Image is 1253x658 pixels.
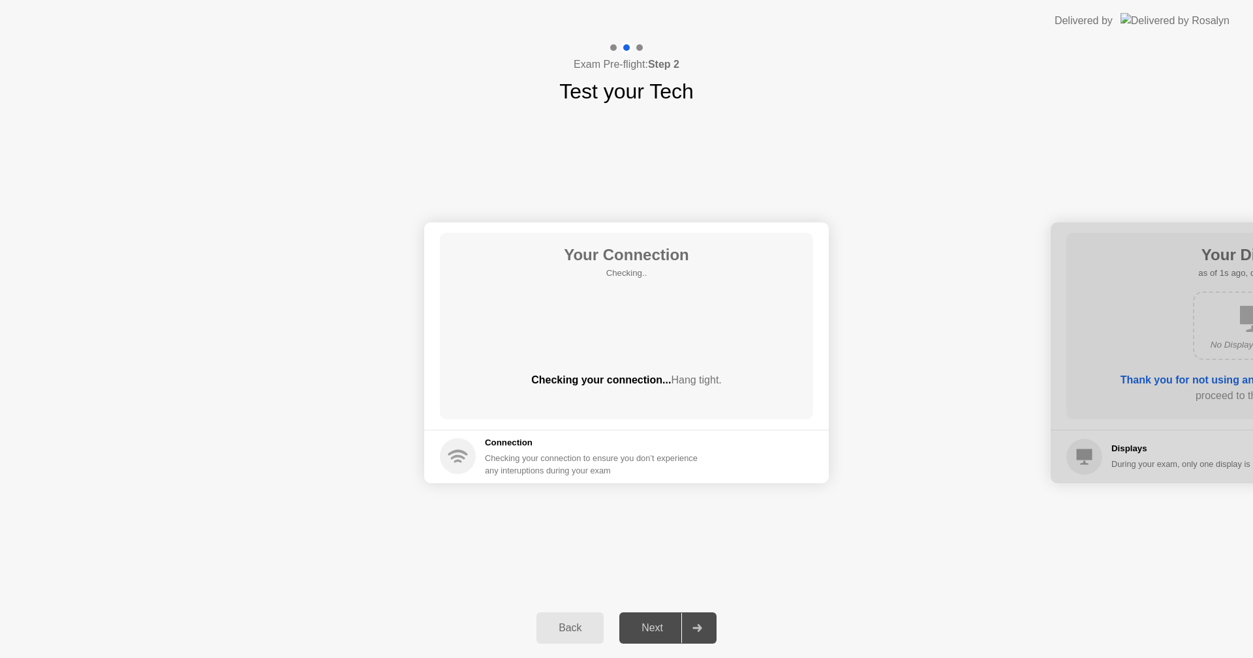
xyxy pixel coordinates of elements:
[564,267,689,280] h5: Checking..
[1121,13,1230,28] img: Delivered by Rosalyn
[623,622,681,634] div: Next
[540,622,600,634] div: Back
[648,59,679,70] b: Step 2
[440,372,813,388] div: Checking your connection...
[574,57,679,72] h4: Exam Pre-flight:
[564,243,689,267] h1: Your Connection
[619,612,717,644] button: Next
[485,436,705,449] h5: Connection
[1055,13,1113,29] div: Delivered by
[485,452,705,477] div: Checking your connection to ensure you don’t experience any interuptions during your exam
[559,76,694,107] h1: Test your Tech
[671,374,721,385] span: Hang tight.
[536,612,604,644] button: Back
